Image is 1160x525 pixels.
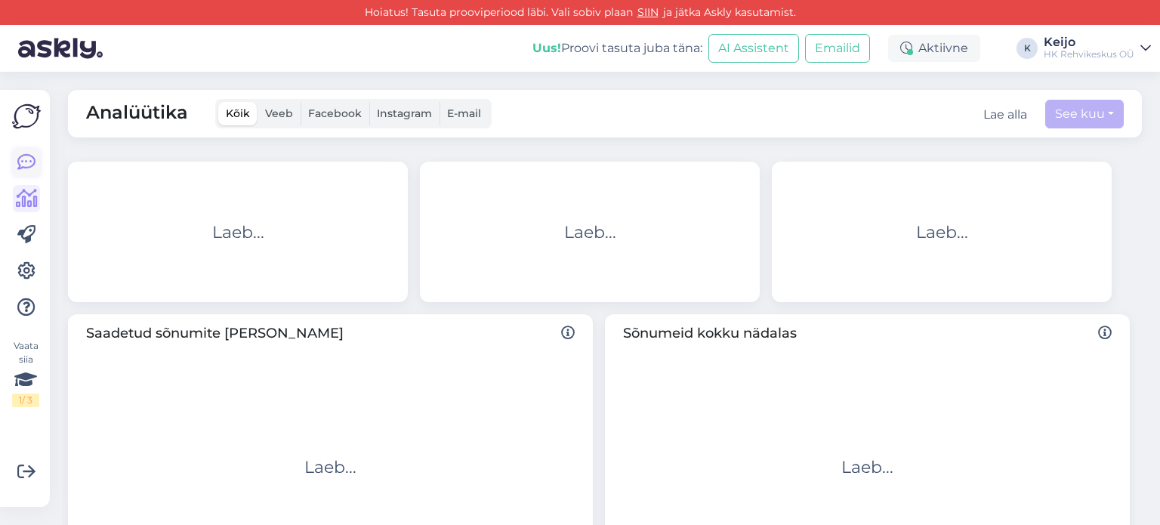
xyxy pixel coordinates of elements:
button: See kuu [1045,100,1124,128]
span: Kõik [226,107,250,120]
span: Analüütika [86,99,188,128]
div: Laeb... [841,455,893,480]
button: Lae alla [983,106,1027,124]
a: KeijoHK Rehvikeskus OÜ [1044,36,1151,60]
div: Keijo [1044,36,1134,48]
div: Laeb... [564,220,616,245]
span: Instagram [377,107,432,120]
a: SIIN [633,5,663,19]
span: E-mail [447,107,481,120]
div: K [1017,38,1038,59]
div: 1 / 3 [12,394,39,407]
span: Veeb [265,107,293,120]
button: AI Assistent [708,34,799,63]
span: Saadetud sõnumite [PERSON_NAME] [86,323,575,344]
b: Uus! [532,41,561,55]
span: Sõnumeid kokku nädalas [623,323,1112,344]
div: Aktiivne [888,35,980,62]
div: Vaata siia [12,339,39,407]
span: Facebook [308,107,362,120]
div: HK Rehvikeskus OÜ [1044,48,1134,60]
button: Emailid [805,34,870,63]
div: Laeb... [916,220,968,245]
div: Proovi tasuta juba täna: [532,39,702,57]
img: Askly Logo [12,102,41,131]
div: Laeb... [304,455,356,480]
div: Laeb... [212,220,264,245]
